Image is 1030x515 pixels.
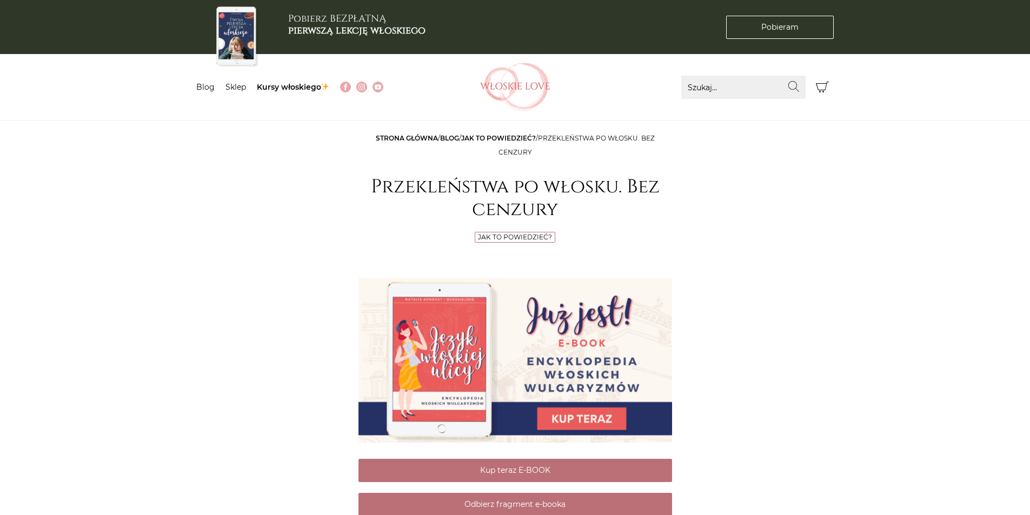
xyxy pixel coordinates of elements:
[376,134,655,156] span: / / /
[726,16,834,39] a: Pobieram
[257,82,330,92] a: Kursy włoskiego
[358,176,672,221] h1: Przekleństwa po włosku. Bez cenzury
[358,459,672,482] a: Kup teraz E-BOOK
[225,82,246,92] a: Sklep
[440,134,459,142] a: Blog
[811,76,834,99] button: Koszyk
[376,134,438,142] a: Strona główna
[499,134,655,156] span: Przekleństwa po włosku. Bez cenzury
[196,82,215,92] a: Blog
[761,22,799,33] span: Pobieram
[480,63,550,111] img: Włoskielove
[288,24,426,37] b: pierwszą lekcję włoskiego
[478,233,552,241] a: Jak to powiedzieć?
[461,134,536,142] a: Jak to powiedzieć?
[321,83,329,90] img: ✨
[288,13,426,36] h3: Pobierz BEZPŁATNĄ
[681,76,806,99] input: Szukaj...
